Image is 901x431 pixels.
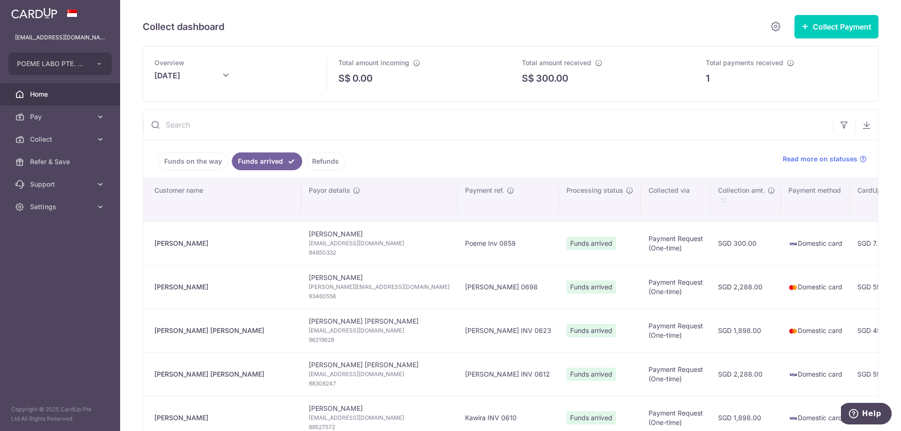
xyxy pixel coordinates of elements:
[21,7,40,15] span: Help
[11,8,57,19] img: CardUp
[718,186,765,195] span: Collection amt.
[309,379,450,388] span: 88308247
[301,265,458,309] td: [PERSON_NAME]
[301,221,458,265] td: [PERSON_NAME]
[566,237,616,250] span: Funds arrived
[309,413,450,423] span: [EMAIL_ADDRESS][DOMAIN_NAME]
[309,248,450,257] span: 94850332
[301,178,458,221] th: Payor details
[566,411,616,424] span: Funds arrived
[641,221,710,265] td: Payment Request (One-time)
[788,414,798,423] img: visa-sm-192604c4577d2d35970c8ed26b86981c2741ebd56154ab54ad91a526f0f24972.png
[566,324,616,337] span: Funds arrived
[710,221,781,265] td: SGD 300.00
[30,90,92,99] span: Home
[309,292,450,301] span: 93460556
[30,157,92,166] span: Refer & Save
[458,352,559,396] td: [PERSON_NAME] INV 0612
[783,154,857,164] span: Read more on statuses
[641,309,710,352] td: Payment Request (One-time)
[154,239,294,248] div: [PERSON_NAME]
[154,59,184,67] span: Overview
[706,71,710,85] p: 1
[857,186,893,195] span: CardUp fee
[309,326,450,335] span: [EMAIL_ADDRESS][DOMAIN_NAME]
[458,221,559,265] td: Poeme Inv 0859
[788,326,798,336] img: mastercard-sm-87a3fd1e0bddd137fecb07648320f44c262e2538e7db6024463105ddbc961eb2.png
[641,178,710,221] th: Collected via
[301,309,458,352] td: [PERSON_NAME] [PERSON_NAME]
[794,15,878,38] button: Collect Payment
[641,265,710,309] td: Payment Request (One-time)
[522,71,534,85] span: S$
[710,309,781,352] td: SGD 1,898.00
[8,53,112,75] button: POEME LABO PTE. LTD.
[309,370,450,379] span: [EMAIL_ADDRESS][DOMAIN_NAME]
[309,335,450,345] span: 96219628
[338,59,409,67] span: Total amount incoming
[641,352,710,396] td: Payment Request (One-time)
[781,265,850,309] td: Domestic card
[30,135,92,144] span: Collect
[154,326,294,335] div: [PERSON_NAME] [PERSON_NAME]
[788,239,798,249] img: visa-sm-192604c4577d2d35970c8ed26b86981c2741ebd56154ab54ad91a526f0f24972.png
[783,154,867,164] a: Read more on statuses
[301,352,458,396] td: [PERSON_NAME] [PERSON_NAME]
[338,71,351,85] span: S$
[566,368,616,381] span: Funds arrived
[458,178,559,221] th: Payment ref.
[30,112,92,121] span: Pay
[306,152,345,170] a: Refunds
[309,186,350,195] span: Payor details
[566,186,623,195] span: Processing status
[536,71,568,85] p: 300.00
[841,403,892,426] iframe: Opens a widget where you can find more information
[458,265,559,309] td: [PERSON_NAME] 0698
[143,19,224,34] h5: Collect dashboard
[154,413,294,423] div: [PERSON_NAME]
[788,283,798,292] img: mastercard-sm-87a3fd1e0bddd137fecb07648320f44c262e2538e7db6024463105ddbc961eb2.png
[710,352,781,396] td: SGD 2,288.00
[143,178,301,221] th: Customer name
[352,71,373,85] p: 0.00
[158,152,228,170] a: Funds on the way
[465,186,504,195] span: Payment ref.
[522,59,591,67] span: Total amount received
[154,370,294,379] div: [PERSON_NAME] [PERSON_NAME]
[781,178,850,221] th: Payment method
[30,202,92,212] span: Settings
[781,309,850,352] td: Domestic card
[458,309,559,352] td: [PERSON_NAME] INV 0623
[154,282,294,292] div: [PERSON_NAME]
[17,59,86,68] span: POEME LABO PTE. LTD.
[309,239,450,248] span: [EMAIL_ADDRESS][DOMAIN_NAME]
[15,33,105,42] p: [EMAIL_ADDRESS][DOMAIN_NAME]
[788,370,798,379] img: visa-sm-192604c4577d2d35970c8ed26b86981c2741ebd56154ab54ad91a526f0f24972.png
[309,282,450,292] span: [PERSON_NAME][EMAIL_ADDRESS][DOMAIN_NAME]
[710,265,781,309] td: SGD 2,288.00
[781,352,850,396] td: Domestic card
[232,152,302,170] a: Funds arrived
[559,178,641,221] th: Processing status
[143,110,833,140] input: Search
[706,59,783,67] span: Total payments received
[30,180,92,189] span: Support
[710,178,781,221] th: Collection amt. : activate to sort column ascending
[566,280,616,294] span: Funds arrived
[781,221,850,265] td: Domestic card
